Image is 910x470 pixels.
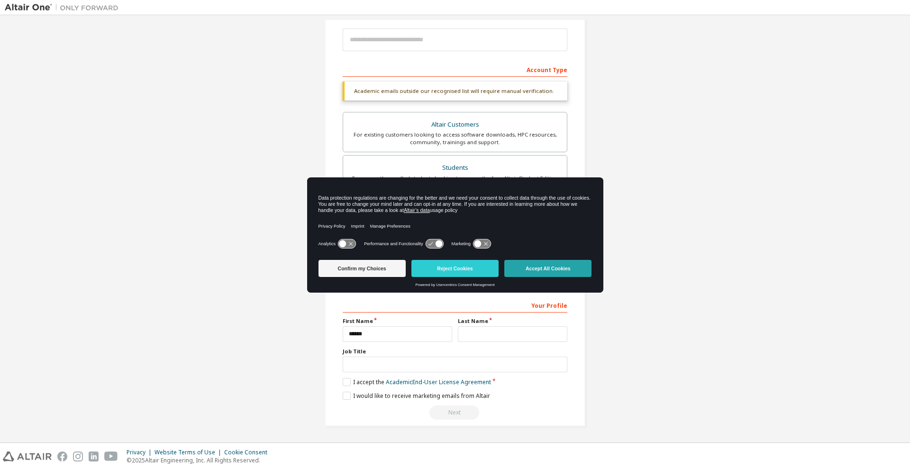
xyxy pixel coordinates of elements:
div: Students [349,161,561,175]
img: instagram.svg [73,452,83,461]
label: Job Title [343,348,567,355]
div: Account Type [343,62,567,77]
img: Altair One [5,3,123,12]
p: © 2025 Altair Engineering, Inc. All Rights Reserved. [127,456,273,464]
img: linkedin.svg [89,452,99,461]
a: Academic End-User License Agreement [386,378,491,386]
img: facebook.svg [57,452,67,461]
img: altair_logo.svg [3,452,52,461]
div: Altair Customers [349,118,561,131]
div: Academic emails outside our recognised list will require manual verification. [343,82,567,101]
div: For existing customers looking to access software downloads, HPC resources, community, trainings ... [349,131,561,146]
div: For currently enrolled students looking to access the free Altair Student Edition bundle and all ... [349,175,561,190]
div: Privacy [127,449,155,456]
div: Read and acccept EULA to continue [343,405,567,420]
img: youtube.svg [104,452,118,461]
div: Website Terms of Use [155,449,224,456]
div: Your Profile [343,297,567,313]
label: I accept the [343,378,491,386]
label: I would like to receive marketing emails from Altair [343,392,490,400]
label: First Name [343,317,452,325]
label: Last Name [458,317,567,325]
div: Cookie Consent [224,449,273,456]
